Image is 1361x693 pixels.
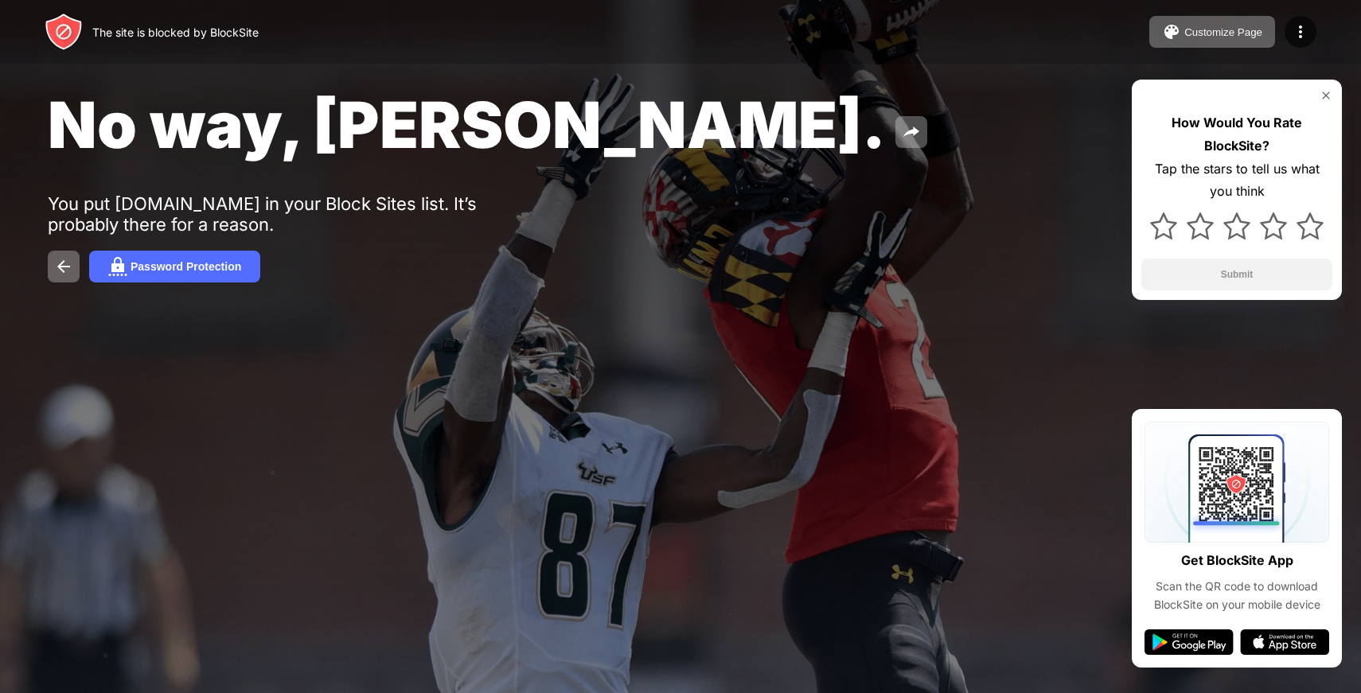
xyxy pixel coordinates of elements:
[1320,89,1332,102] img: rate-us-close.svg
[1181,549,1293,572] div: Get BlockSite App
[54,257,73,276] img: back.svg
[1297,212,1324,239] img: star.svg
[1141,259,1332,290] button: Submit
[92,25,259,39] div: The site is blocked by BlockSite
[1145,578,1329,613] div: Scan the QR code to download BlockSite on your mobile device
[108,257,127,276] img: password.svg
[1145,422,1329,543] img: qrcode.svg
[48,86,886,163] span: No way, [PERSON_NAME].
[1145,629,1234,655] img: google-play.svg
[1162,22,1181,41] img: pallet.svg
[1260,212,1287,239] img: star.svg
[902,123,921,142] img: share.svg
[48,193,540,235] div: You put [DOMAIN_NAME] in your Block Sites list. It’s probably there for a reason.
[1149,16,1275,48] button: Customize Page
[1141,111,1332,158] div: How Would You Rate BlockSite?
[1141,158,1332,204] div: Tap the stars to tell us what you think
[45,13,83,51] img: header-logo.svg
[89,251,260,282] button: Password Protection
[1240,629,1329,655] img: app-store.svg
[131,260,241,273] div: Password Protection
[1187,212,1214,239] img: star.svg
[1291,22,1310,41] img: menu-icon.svg
[1150,212,1177,239] img: star.svg
[1184,26,1262,38] div: Customize Page
[1223,212,1250,239] img: star.svg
